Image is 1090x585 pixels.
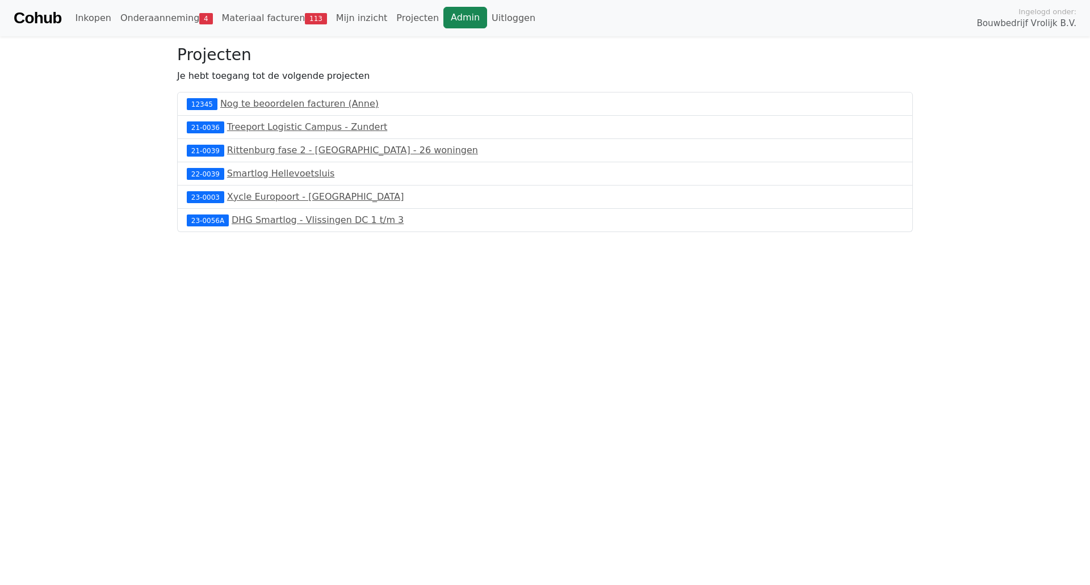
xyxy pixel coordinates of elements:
span: Ingelogd onder: [1018,6,1076,17]
a: Mijn inzicht [332,7,392,30]
a: Nog te beoordelen facturen (Anne) [220,98,379,109]
div: 21-0039 [187,145,224,156]
h3: Projecten [177,45,913,65]
div: 22-0039 [187,168,224,179]
a: Onderaanneming4 [116,7,217,30]
a: Treeport Logistic Campus - Zundert [227,121,387,132]
a: Admin [443,7,487,28]
a: DHG Smartlog - Vlissingen DC 1 t/m 3 [232,214,404,225]
div: 23-0056A [187,214,229,226]
div: 21-0036 [187,121,224,133]
div: 23-0003 [187,191,224,203]
p: Je hebt toegang tot de volgende projecten [177,69,913,83]
a: Materiaal facturen113 [217,7,332,30]
span: 113 [305,13,327,24]
div: 12345 [187,98,217,110]
a: Xycle Europoort - [GEOGRAPHIC_DATA] [227,191,404,202]
a: Smartlog Hellevoetsluis [227,168,335,179]
span: 4 [199,13,212,24]
a: Inkopen [70,7,115,30]
a: Uitloggen [487,7,540,30]
a: Rittenburg fase 2 - [GEOGRAPHIC_DATA] - 26 woningen [227,145,478,155]
a: Cohub [14,5,61,32]
a: Projecten [392,7,443,30]
span: Bouwbedrijf Vrolijk B.V. [976,17,1076,30]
